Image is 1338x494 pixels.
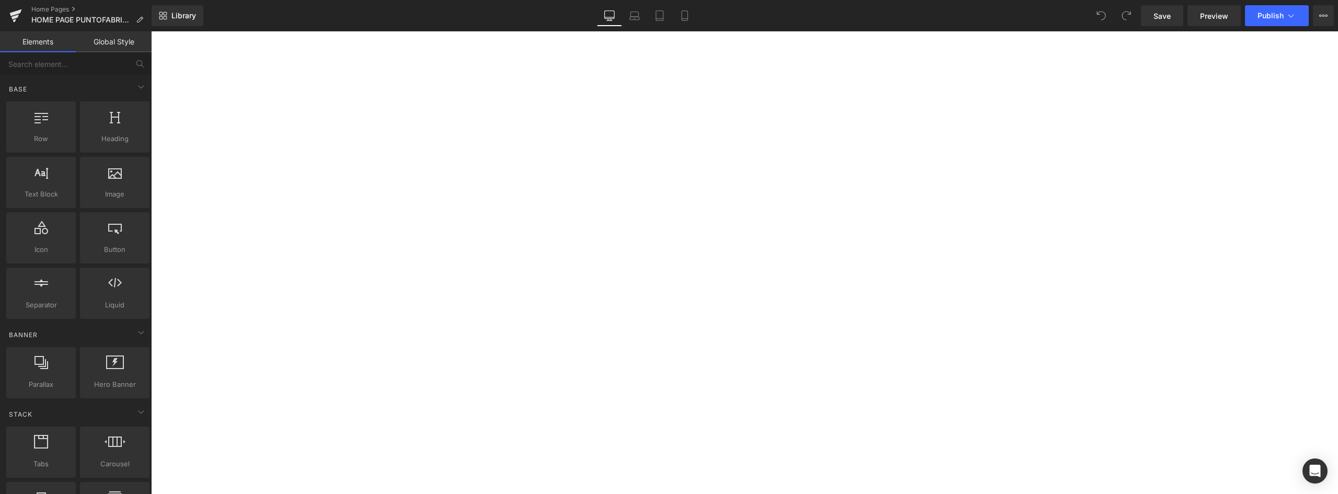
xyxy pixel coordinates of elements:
[171,11,196,20] span: Library
[9,379,73,390] span: Parallax
[1245,5,1309,26] button: Publish
[1116,5,1137,26] button: Redo
[9,300,73,311] span: Separator
[1200,10,1228,21] span: Preview
[8,84,28,94] span: Base
[83,379,146,390] span: Hero Banner
[9,244,73,255] span: Icon
[9,189,73,200] span: Text Block
[83,300,146,311] span: Liquid
[672,5,697,26] a: Mobile
[83,458,146,469] span: Carousel
[8,330,39,340] span: Banner
[597,5,622,26] a: Desktop
[31,16,132,24] span: HOME PAGE PUNTOFABRICA
[31,5,152,14] a: Home Pages
[1302,458,1328,484] div: Open Intercom Messenger
[83,189,146,200] span: Image
[1187,5,1241,26] a: Preview
[1313,5,1334,26] button: More
[1154,10,1171,21] span: Save
[76,31,152,52] a: Global Style
[8,409,33,419] span: Stack
[83,244,146,255] span: Button
[9,133,73,144] span: Row
[622,5,647,26] a: Laptop
[9,458,73,469] span: Tabs
[647,5,672,26] a: Tablet
[1091,5,1112,26] button: Undo
[83,133,146,144] span: Heading
[1258,12,1284,20] span: Publish
[152,5,203,26] a: New Library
